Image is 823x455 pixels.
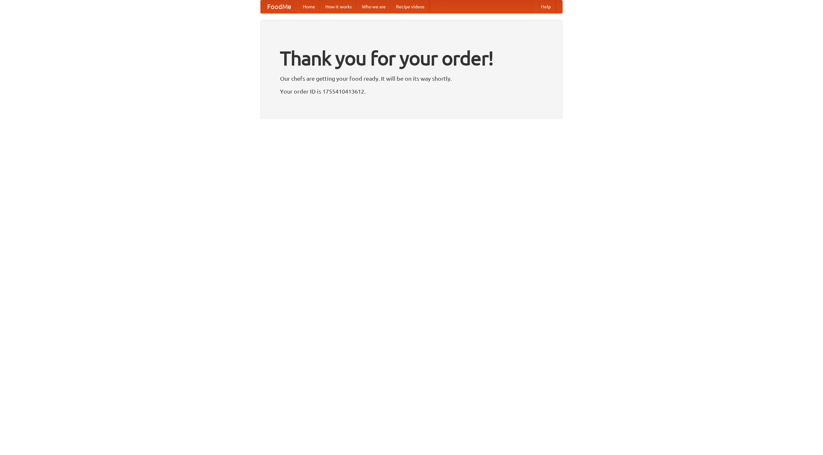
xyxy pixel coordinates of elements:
p: Your order ID is 1755410413612. [280,86,543,96]
a: FoodMe [261,0,298,13]
a: Home [298,0,320,13]
h1: Thank you for your order! [280,43,543,74]
a: Who we are [357,0,391,13]
a: Recipe videos [391,0,430,13]
p: Our chefs are getting your food ready. It will be on its way shortly. [280,74,543,83]
a: Help [536,0,556,13]
a: How it works [320,0,357,13]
